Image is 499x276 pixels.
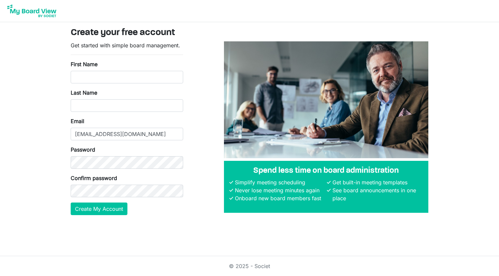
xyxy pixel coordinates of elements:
[224,41,428,158] img: A photograph of board members sitting at a table
[233,178,325,186] li: Simplify meeting scheduling
[331,178,423,186] li: Get built-in meeting templates
[5,3,58,19] img: My Board View Logo
[229,166,423,176] h4: Spend less time on board administration
[71,117,84,125] label: Email
[71,89,97,97] label: Last Name
[71,174,117,182] label: Confirm password
[71,42,180,49] span: Get started with simple board management.
[71,60,98,68] label: First Name
[71,27,428,39] h3: Create your free account
[233,186,325,194] li: Never lose meeting minutes again
[331,186,423,202] li: See board announcements in one place
[229,263,270,269] a: © 2025 - Societ
[233,194,325,202] li: Onboard new board members fast
[71,203,127,215] button: Create My Account
[71,146,95,154] label: Password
